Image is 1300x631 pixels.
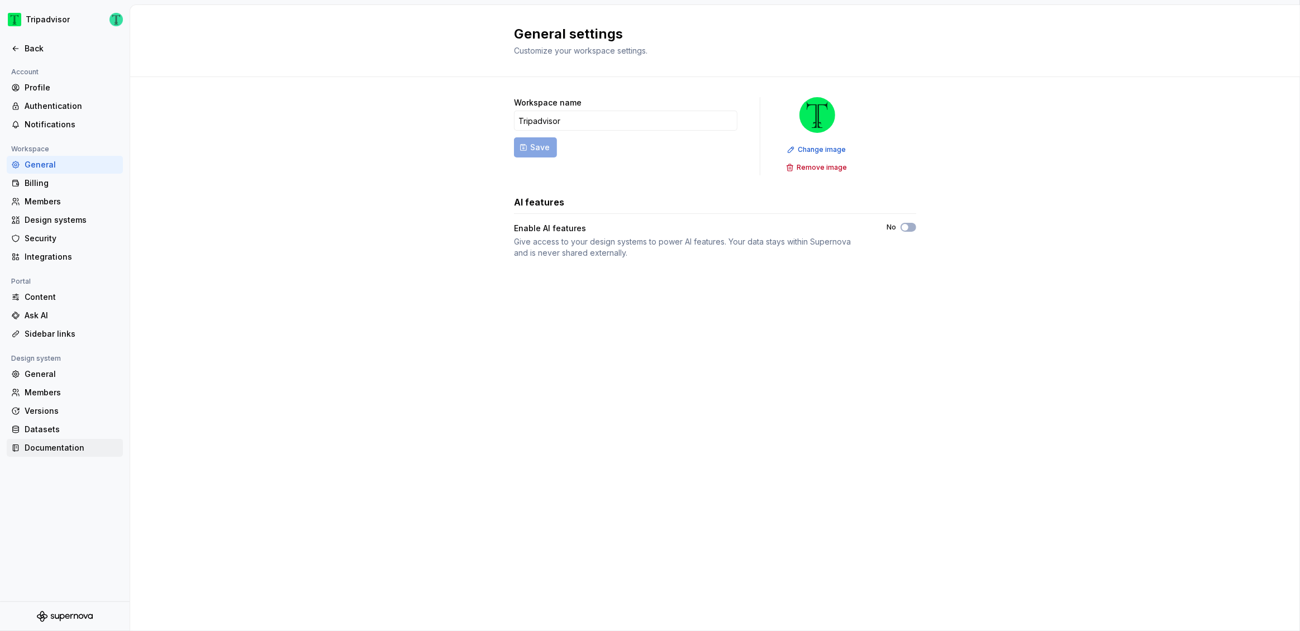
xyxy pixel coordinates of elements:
div: Members [25,387,118,398]
a: General [7,365,123,383]
div: Profile [25,82,118,93]
a: Versions [7,402,123,420]
div: Security [25,233,118,244]
div: Design system [7,352,65,365]
div: Authentication [25,101,118,112]
button: Change image [784,142,851,157]
a: Content [7,288,123,306]
div: Documentation [25,442,118,453]
a: Sidebar links [7,325,123,343]
a: Members [7,384,123,401]
div: General [25,159,118,170]
svg: Supernova Logo [37,611,93,622]
div: Workspace [7,142,54,156]
div: Enable AI features [514,223,866,234]
a: Billing [7,174,123,192]
span: Customize your workspace settings. [514,46,647,55]
div: Content [25,291,118,303]
h2: General settings [514,25,903,43]
div: Sidebar links [25,328,118,340]
div: Versions [25,405,118,417]
label: No [887,223,896,232]
a: General [7,156,123,174]
a: Datasets [7,420,123,438]
img: Thomas Dittmer [109,13,123,26]
div: Account [7,65,43,79]
a: Design systems [7,211,123,229]
div: General [25,369,118,380]
div: Design systems [25,214,118,226]
label: Workspace name [514,97,582,108]
img: 0ed0e8b8-9446-497d-bad0-376821b19aa5.png [799,97,835,133]
a: Ask AI [7,307,123,324]
div: Billing [25,178,118,189]
span: Change image [798,145,846,154]
button: Remove image [783,160,852,175]
a: Documentation [7,439,123,457]
img: 0ed0e8b8-9446-497d-bad0-376821b19aa5.png [8,13,21,26]
a: Profile [7,79,123,97]
div: Tripadvisor [26,14,70,25]
a: Authentication [7,97,123,115]
div: Portal [7,275,35,288]
div: Notifications [25,119,118,130]
a: Notifications [7,116,123,133]
button: TripadvisorThomas Dittmer [2,7,127,32]
a: Security [7,230,123,247]
div: Datasets [25,424,118,435]
div: Members [25,196,118,207]
div: Give access to your design systems to power AI features. Your data stays within Supernova and is ... [514,236,866,259]
div: Ask AI [25,310,118,321]
div: Integrations [25,251,118,262]
h3: AI features [514,195,564,209]
span: Remove image [797,163,847,172]
a: Integrations [7,248,123,266]
a: Back [7,40,123,58]
div: Back [25,43,118,54]
a: Members [7,193,123,211]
